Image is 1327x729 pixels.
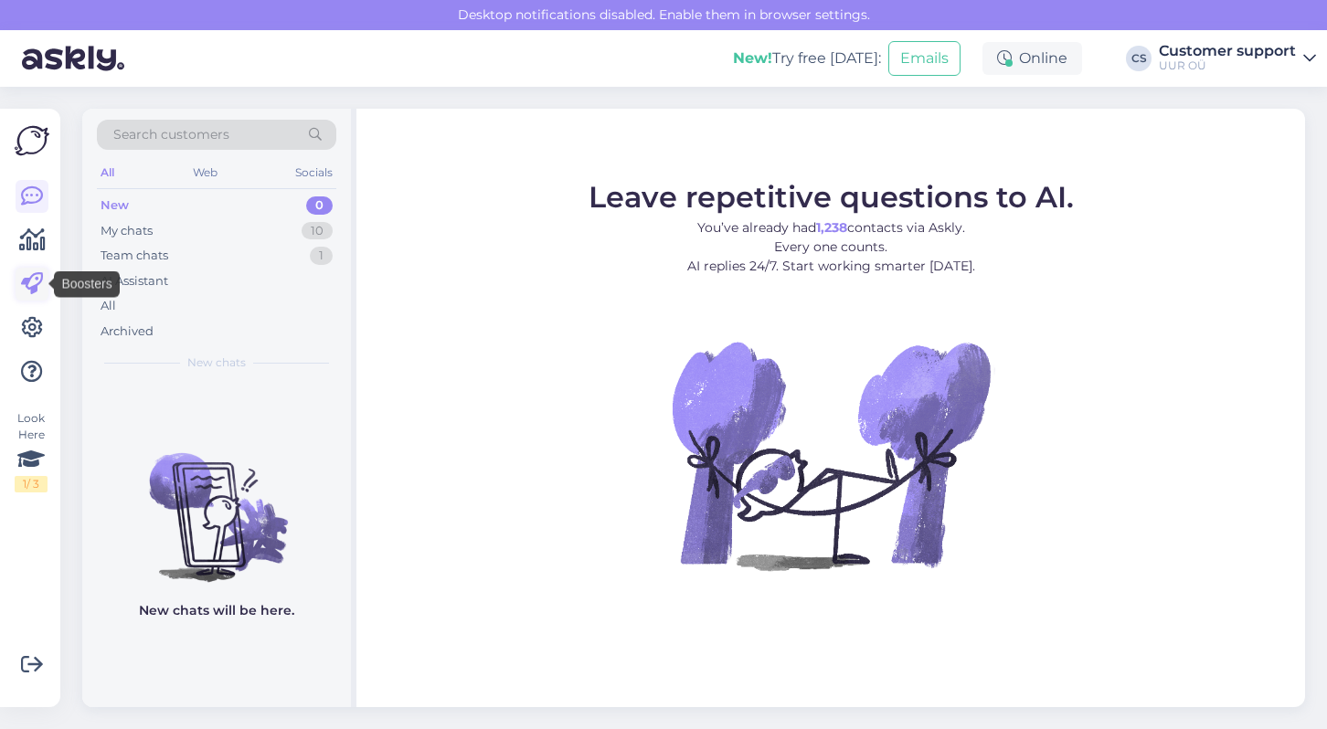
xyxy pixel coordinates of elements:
b: 1,238 [816,219,847,236]
p: New chats will be here. [139,601,294,620]
span: Search customers [113,125,229,144]
div: Try free [DATE]: [733,48,881,69]
div: CS [1126,46,1152,71]
b: New! [733,49,772,67]
p: You’ve already had contacts via Askly. Every one counts. AI replies 24/7. Start working smarter [... [589,218,1074,276]
div: Customer support [1159,44,1296,58]
img: No chats [82,420,351,585]
div: Look Here [15,410,48,492]
div: AI Assistant [101,272,168,291]
div: Online [982,42,1082,75]
div: 10 [302,222,333,240]
span: New chats [187,354,246,371]
div: My chats [101,222,153,240]
div: Web [189,161,221,185]
span: Leave repetitive questions to AI. [589,179,1074,215]
a: Customer supportUUR OÜ [1159,44,1316,73]
div: All [101,297,116,315]
img: Askly Logo [15,123,49,158]
div: All [97,161,118,185]
img: No Chat active [666,291,995,619]
button: Emails [888,41,961,76]
div: 1 / 3 [15,476,48,492]
div: 0 [306,196,333,215]
div: Boosters [54,271,119,298]
div: UUR OÜ [1159,58,1296,73]
div: Socials [292,161,336,185]
div: 1 [310,247,333,265]
div: New [101,196,129,215]
div: Team chats [101,247,168,265]
div: Archived [101,322,154,341]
